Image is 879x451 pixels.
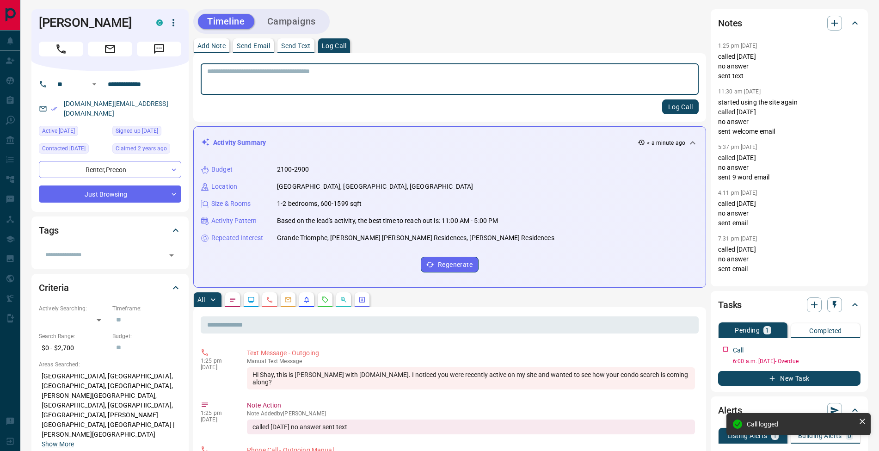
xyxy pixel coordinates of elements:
p: 1:25 pm [DATE] [718,43,757,49]
button: Log Call [662,99,699,114]
svg: Emails [284,296,292,303]
div: Just Browsing [39,185,181,203]
a: [DOMAIN_NAME][EMAIL_ADDRESS][DOMAIN_NAME] [64,100,168,117]
p: started using the site again called [DATE] no answer sent welcome email [718,98,861,136]
h2: Tags [39,223,58,238]
svg: Lead Browsing Activity [247,296,255,303]
svg: Listing Alerts [303,296,310,303]
p: Call [733,346,744,355]
span: Email [88,42,132,56]
p: 1:25 pm [201,410,233,416]
span: Signed up [DATE] [116,126,158,136]
p: Text Message [247,358,695,365]
svg: Requests [321,296,329,303]
span: Contacted [DATE] [42,144,86,153]
p: 4:11 pm [DATE] [718,190,757,196]
p: Completed [809,327,842,334]
span: Message [137,42,181,56]
div: Fri Aug 11 2023 [112,143,181,156]
p: Activity Summary [213,138,266,148]
button: Regenerate [421,257,479,272]
p: 1-2 bedrooms, 600-1599 sqft [277,199,362,209]
p: called [DATE] no answer sent 9 word email [718,153,861,182]
p: 2100-2900 [277,165,309,174]
p: Budget [211,165,233,174]
button: Open [89,79,100,90]
button: Campaigns [258,14,325,29]
p: Note Action [247,401,695,410]
span: Active [DATE] [42,126,75,136]
p: Pending [735,327,760,334]
svg: Calls [266,296,273,303]
div: Alerts [718,399,861,421]
p: Log Call [322,43,346,49]
h2: Criteria [39,280,69,295]
p: Budget: [112,332,181,340]
p: Location [211,182,237,192]
button: Show More [42,439,74,449]
svg: Opportunities [340,296,347,303]
h2: Notes [718,16,742,31]
button: Timeline [198,14,254,29]
div: Sun Aug 10 2025 [39,126,108,139]
div: called [DATE] no answer sent text [247,420,695,434]
div: Activity Summary< a minute ago [201,134,698,151]
p: Text Message - Outgoing [247,348,695,358]
p: 7:31 pm [DATE] [718,235,757,242]
p: 11:30 am [DATE] [718,88,761,95]
p: Repeated Interest [211,233,263,243]
p: Activity Pattern [211,216,257,226]
p: Size & Rooms [211,199,251,209]
p: < a minute ago [647,139,685,147]
p: Actively Searching: [39,304,108,313]
svg: Email Verified [51,105,57,112]
div: Tags [39,219,181,241]
svg: Notes [229,296,236,303]
button: Open [165,249,178,262]
p: $0 - $2,700 [39,340,108,356]
p: Send Text [281,43,311,49]
p: Note Added by [PERSON_NAME] [247,410,695,417]
p: called [DATE] no answer sent email [718,199,861,228]
p: Grande Triomphe, [PERSON_NAME] [PERSON_NAME] Residences, [PERSON_NAME] Residences [277,233,554,243]
p: Based on the lead's activity, the best time to reach out is: 11:00 AM - 5:00 PM [277,216,498,226]
h2: Alerts [718,403,742,418]
p: 1:25 pm [201,358,233,364]
div: Renter , Precon [39,161,181,178]
p: Send Email [237,43,270,49]
span: Claimed 2 years ago [116,144,167,153]
p: [DATE] [201,364,233,371]
h1: [PERSON_NAME] [39,15,142,30]
p: called [DATE] no answer sent text [718,52,861,81]
p: 6:00 a.m. [DATE] - Overdue [733,357,861,365]
div: Thu Aug 10 2023 [112,126,181,139]
div: Tue Aug 05 2025 [39,143,108,156]
svg: Agent Actions [358,296,366,303]
h2: Tasks [718,297,742,312]
p: [DATE] [201,416,233,423]
p: 1 [765,327,769,334]
p: Search Range: [39,332,108,340]
div: Tasks [718,294,861,316]
p: 5:37 pm [DATE] [718,144,757,150]
span: manual [247,358,266,365]
p: Timeframe: [112,304,181,313]
p: Add Note [197,43,226,49]
p: called [DATE] no answer sent email [718,245,861,274]
span: Call [39,42,83,56]
p: Areas Searched: [39,360,181,369]
p: [GEOGRAPHIC_DATA], [GEOGRAPHIC_DATA], [GEOGRAPHIC_DATA] [277,182,473,192]
p: All [197,297,205,303]
div: Call logged [747,420,855,428]
div: Criteria [39,277,181,299]
div: condos.ca [156,19,163,26]
div: Notes [718,12,861,34]
button: New Task [718,371,861,386]
div: Hi Shay, this is [PERSON_NAME] with [DOMAIN_NAME]. I noticed you were recently active on my site ... [247,367,695,389]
